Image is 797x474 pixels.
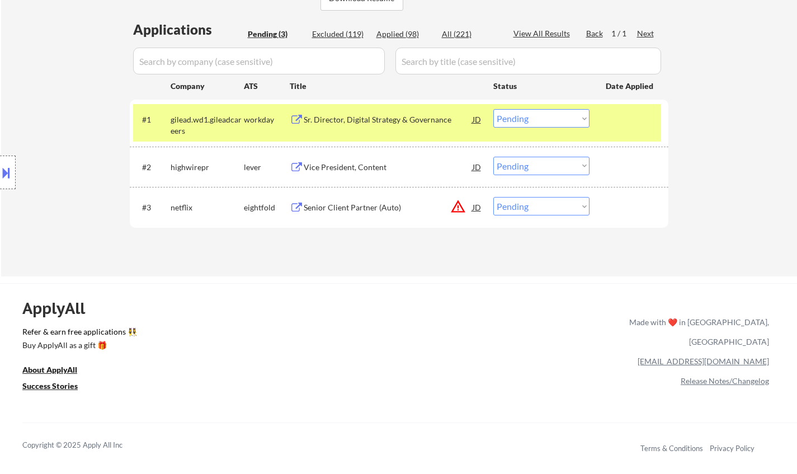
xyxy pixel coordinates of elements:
div: Date Applied [606,81,655,92]
a: Success Stories [22,381,93,395]
a: Buy ApplyAll as a gift 🎁 [22,340,134,354]
div: View All Results [513,28,573,39]
div: JD [471,157,483,177]
div: 1 / 1 [611,28,637,39]
div: ATS [244,81,290,92]
button: warning_amber [450,199,466,214]
div: Made with ❤️ in [GEOGRAPHIC_DATA], [GEOGRAPHIC_DATA] [625,312,769,351]
div: Next [637,28,655,39]
div: ApplyAll [22,299,98,318]
div: highwirepr [171,162,244,173]
div: Status [493,76,590,96]
div: netflix [171,202,244,213]
div: Copyright © 2025 Apply All Inc [22,440,151,451]
u: About ApplyAll [22,365,77,374]
input: Search by company (case sensitive) [133,48,385,74]
a: Release Notes/Changelog [681,376,769,386]
div: lever [244,162,290,173]
div: Senior Client Partner (Auto) [304,202,473,213]
div: Pending (3) [248,29,304,40]
u: Success Stories [22,381,78,391]
div: All (221) [442,29,498,40]
div: eightfold [244,202,290,213]
div: Applications [133,23,244,36]
a: Privacy Policy [710,444,754,453]
div: Back [586,28,604,39]
a: [EMAIL_ADDRESS][DOMAIN_NAME] [638,356,769,366]
div: JD [471,109,483,129]
a: Refer & earn free applications 👯‍♀️ [22,328,395,340]
div: Company [171,81,244,92]
div: Applied (98) [376,29,432,40]
input: Search by title (case sensitive) [395,48,661,74]
div: gilead.wd1.gileadcareers [171,114,244,136]
div: Buy ApplyAll as a gift 🎁 [22,341,134,349]
div: Sr. Director, Digital Strategy & Governance [304,114,473,125]
div: workday [244,114,290,125]
div: Excluded (119) [312,29,368,40]
div: Title [290,81,483,92]
div: Vice President, Content [304,162,473,173]
div: JD [471,197,483,217]
a: About ApplyAll [22,364,93,378]
a: Terms & Conditions [640,444,703,453]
